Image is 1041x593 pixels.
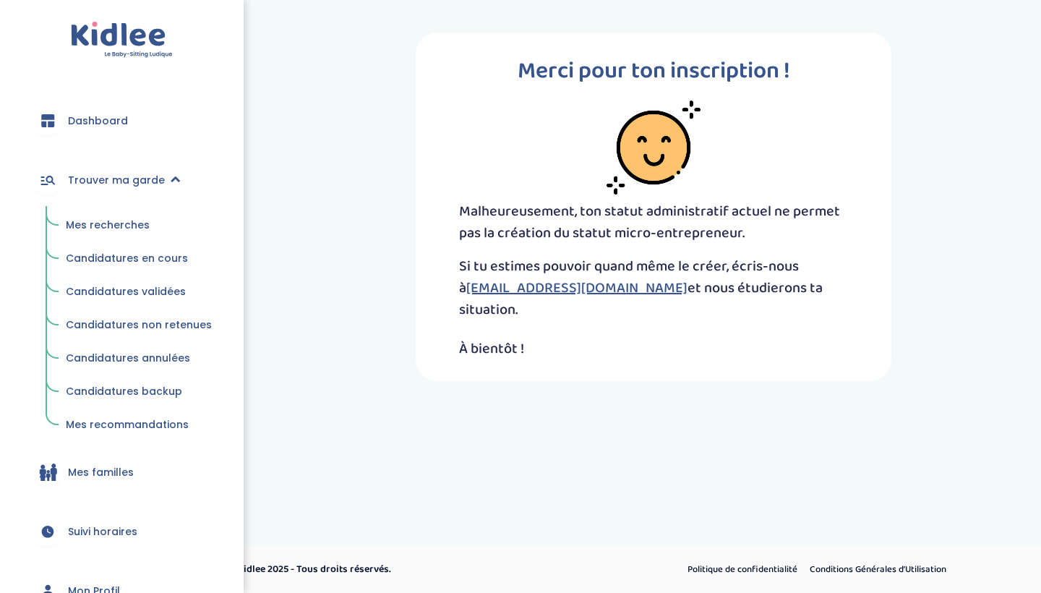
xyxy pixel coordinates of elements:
a: Candidatures annulées [56,345,222,372]
span: Dashboard [68,114,128,129]
p: Merci pour ton inscription ! [459,54,848,89]
a: Trouver ma garde [22,154,222,206]
a: Politique de confidentialité [682,560,802,579]
span: Candidatures backup [66,384,182,398]
a: Suivi horaires [22,505,222,558]
span: Candidatures non retenues [66,317,212,332]
span: Candidatures en cours [66,251,188,265]
a: Candidatures en cours [56,245,222,273]
img: smiley-face [607,101,701,195]
p: Malheureusement, ton statut administratif actuel ne permet pas la création du statut micro-entrep... [459,200,848,244]
p: Si tu estimes pouvoir quand même le créer, écris-nous à et nous étudierons ta situation. [459,255,848,320]
span: Suivi horaires [68,524,137,539]
a: Mes familles [22,446,222,498]
a: Candidatures non retenues [56,312,222,339]
a: [EMAIL_ADDRESS][DOMAIN_NAME] [466,276,687,299]
a: Candidatures validées [56,278,222,306]
span: Candidatures annulées [66,351,190,365]
a: Mes recommandations [56,411,222,439]
span: Mes recommandations [66,417,189,432]
a: Dashboard [22,95,222,147]
span: Candidatures validées [66,284,186,299]
p: À bientôt ! [459,338,848,359]
a: Candidatures backup [56,378,222,406]
span: Mes familles [68,465,134,480]
span: Trouver ma garde [68,173,165,188]
a: Conditions Générales d’Utilisation [805,560,951,579]
p: © Kidlee 2025 - Tous droits réservés. [228,562,582,577]
span: Mes recherches [66,218,150,232]
a: Mes recherches [56,212,222,239]
img: logo.svg [71,22,173,59]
